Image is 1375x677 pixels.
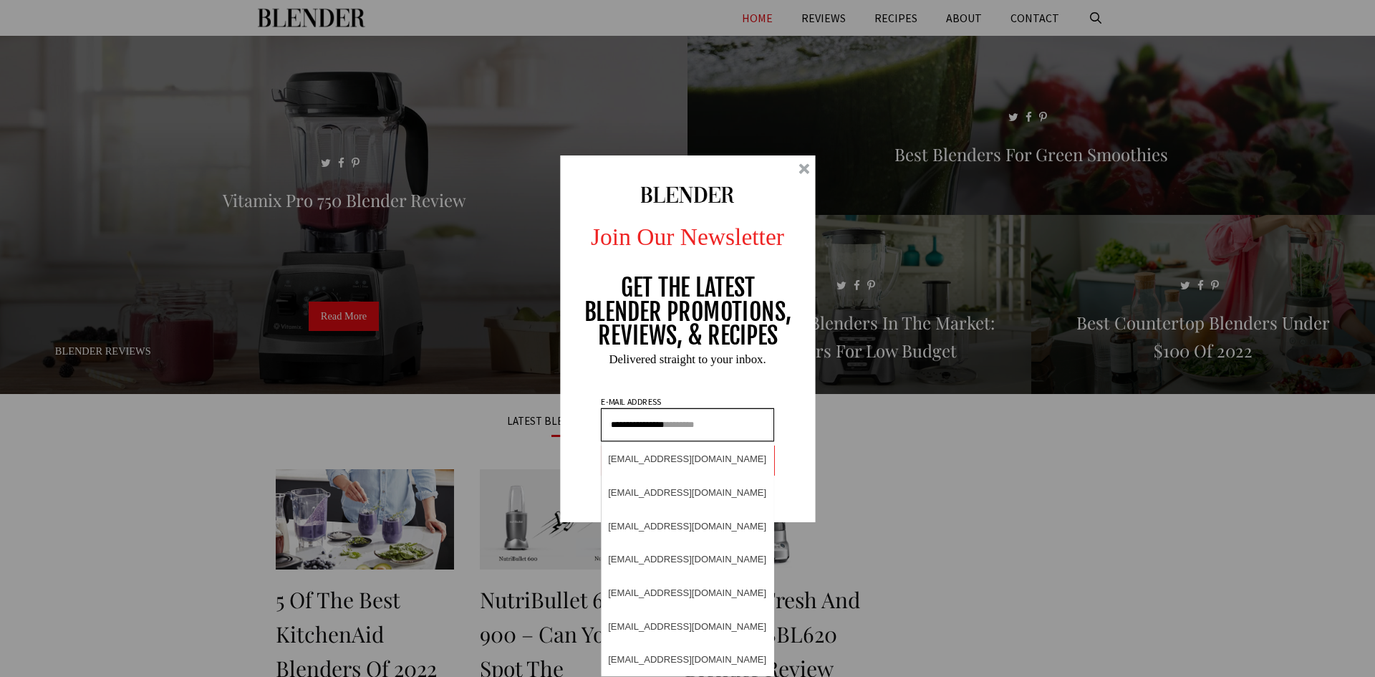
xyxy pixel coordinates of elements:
div: [EMAIL_ADDRESS][DOMAIN_NAME] [602,609,773,643]
p: Delivered straight to your inbox. [548,352,828,365]
div: [EMAIL_ADDRESS][DOMAIN_NAME] [602,542,773,575]
p: E-MAIL ADDRESS [599,397,662,405]
p: Join Our Newsletter [548,219,828,254]
div: [EMAIL_ADDRESS][DOMAIN_NAME] [602,442,773,476]
p: GET THE LATEST BLENDER PROMOTIONS, REVIEWS, & RECIPES [584,276,792,348]
div: [EMAIL_ADDRESS][DOMAIN_NAME] [602,642,773,676]
div: [EMAIL_ADDRESS][DOMAIN_NAME] [602,575,773,609]
div: [EMAIL_ADDRESS][DOMAIN_NAME] [602,475,773,509]
div: [EMAIL_ADDRESS][DOMAIN_NAME] [602,509,773,542]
